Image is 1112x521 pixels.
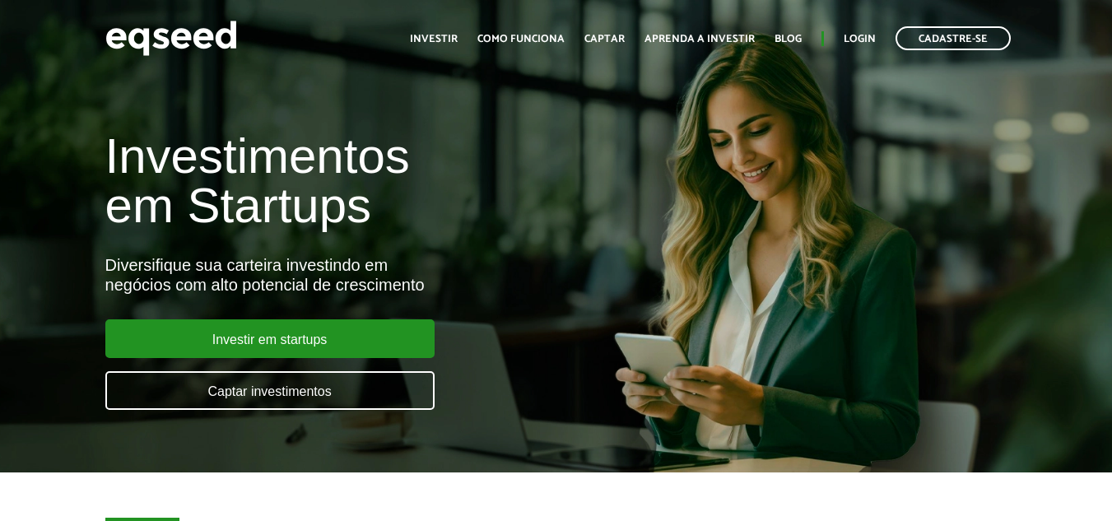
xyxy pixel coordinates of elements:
a: Cadastre-se [896,26,1011,50]
img: EqSeed [105,16,237,60]
div: Diversifique sua carteira investindo em negócios com alto potencial de crescimento [105,255,637,295]
a: Investir [410,34,458,44]
a: Como funciona [477,34,565,44]
a: Blog [775,34,802,44]
a: Captar investimentos [105,371,435,410]
a: Aprenda a investir [644,34,755,44]
a: Login [844,34,876,44]
a: Investir em startups [105,319,435,358]
h1: Investimentos em Startups [105,132,637,230]
a: Captar [584,34,625,44]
